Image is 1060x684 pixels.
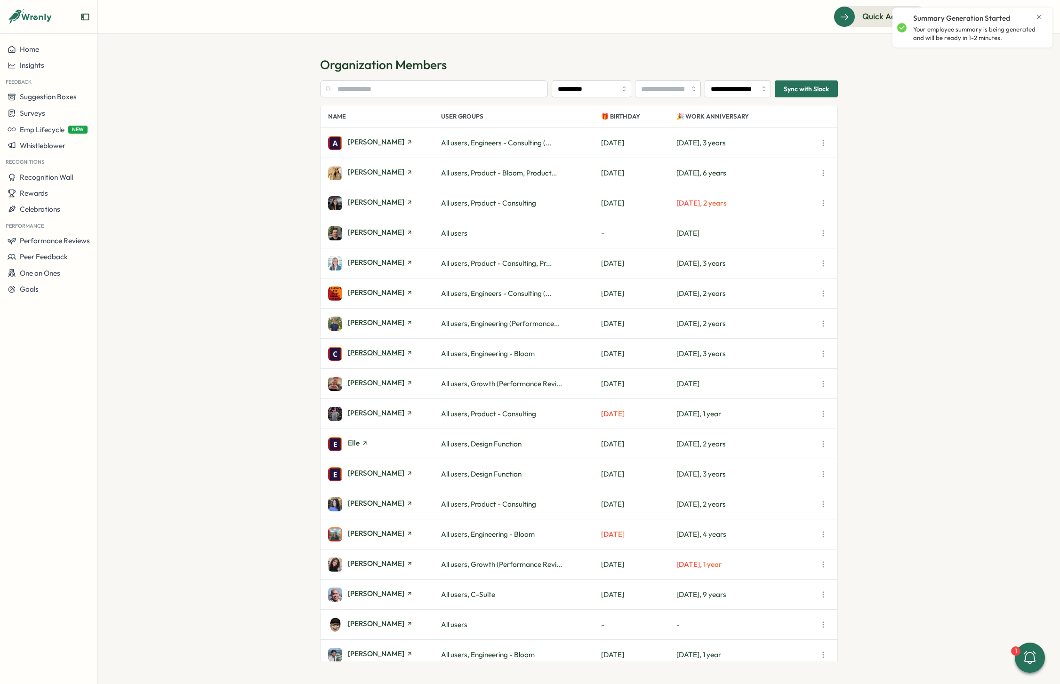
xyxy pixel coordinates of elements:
[328,136,342,150] img: Adrien Young
[676,620,817,630] p: -
[441,349,535,358] span: All users, Engineering - Bloom
[348,530,404,537] span: [PERSON_NAME]
[441,289,551,298] span: All users, Engineers - Consulting (...
[328,497,342,511] img: Emily Edwards
[601,499,676,509] p: [DATE]
[676,529,817,540] p: [DATE], 4 years
[328,196,342,210] img: Ashley Jessen
[676,288,817,299] p: [DATE], 2 years
[348,349,404,356] span: [PERSON_NAME]
[676,349,817,359] p: [DATE], 3 years
[441,138,551,147] span: All users, Engineers - Consulting (...
[676,168,817,178] p: [DATE], 6 years
[20,252,68,261] span: Peer Feedback
[601,105,676,127] p: 🎁 Birthday
[348,319,404,326] span: [PERSON_NAME]
[601,559,676,570] p: [DATE]
[601,469,676,479] p: [DATE]
[676,258,817,269] p: [DATE], 3 years
[328,618,342,632] img: Eric Matthews
[676,589,817,600] p: [DATE], 9 years
[328,105,441,127] p: Name
[441,439,522,448] span: All users, Design Function
[441,500,536,509] span: All users, Product - Consulting
[676,318,817,329] p: [DATE], 2 years
[328,437,441,451] a: ElleElle
[441,168,557,177] span: All users, Product - Bloom, Product...
[348,409,404,416] span: [PERSON_NAME]
[20,173,73,182] span: Recognition Wall
[441,199,536,207] span: All users, Product - Consulting
[784,81,829,97] span: Sync with Slack
[328,557,342,572] img: Emily Rowe
[328,286,441,301] a: Cade Wolcott[PERSON_NAME]
[348,560,404,567] span: [PERSON_NAME]
[601,529,676,540] p: [DATE]
[676,228,817,239] p: [DATE]
[601,409,676,419] p: [DATE]
[20,109,45,118] span: Surveys
[441,259,552,268] span: All users, Product - Consulting, Pr...
[328,136,441,150] a: Adrien Young[PERSON_NAME]
[1011,646,1020,656] div: 1
[441,319,560,328] span: All users, Engineering (Performance...
[20,285,39,294] span: Goals
[676,469,817,479] p: [DATE], 3 years
[328,467,342,481] img: Emilie Jensen
[348,590,404,597] span: [PERSON_NAME]
[328,527,441,541] a: Emily Jablonski[PERSON_NAME]
[862,10,914,23] span: Quick Actions
[601,138,676,148] p: [DATE]
[601,318,676,329] p: [DATE]
[328,648,441,662] a: Eric McGarry[PERSON_NAME]
[68,126,88,134] span: NEW
[20,205,60,214] span: Celebrations
[348,439,360,446] span: Elle
[348,289,404,296] span: [PERSON_NAME]
[328,166,342,180] img: Antonella Guidoccio
[328,347,441,361] a: Colin Buyck[PERSON_NAME]
[601,198,676,208] p: [DATE]
[348,199,404,206] span: [PERSON_NAME]
[601,288,676,299] p: [DATE]
[441,650,535,659] span: All users, Engineering - Bloom
[328,226,342,240] img: Avritt Rohwer
[913,25,1043,42] p: Your employee summary is being generated and will be ready in 1-2 minutes.
[328,347,342,361] img: Colin Buyck
[601,439,676,449] p: [DATE]
[328,256,441,270] a: Bonnie Goode[PERSON_NAME]
[328,557,441,572] a: Emily Rowe[PERSON_NAME]
[328,317,342,331] img: Chad Brokaw
[80,12,90,22] button: Expand sidebar
[328,467,441,481] a: Emilie Jensen[PERSON_NAME]
[20,189,48,198] span: Rewards
[676,409,817,419] p: [DATE], 1 year
[348,500,404,507] span: [PERSON_NAME]
[20,125,64,134] span: Emp Lifecycle
[601,620,676,630] p: -
[328,256,342,270] img: Bonnie Goode
[913,13,1010,24] p: Summary Generation Started
[441,530,535,539] span: All users, Engineering - Bloom
[348,379,404,386] span: [PERSON_NAME]
[20,141,65,150] span: Whistleblower
[834,6,927,27] button: Quick Actions
[20,45,39,54] span: Home
[601,379,676,389] p: [DATE]
[601,589,676,600] p: [DATE]
[328,648,342,662] img: Eric McGarry
[441,379,562,388] span: All users, Growth (Performance Revi...
[328,317,441,331] a: Chad Brokaw[PERSON_NAME]
[328,407,342,421] img: Deepika Ramachandran
[1015,643,1045,673] button: 1
[328,377,342,391] img: Cyndyl Harrison
[441,590,495,599] span: All users, C-Suite
[601,168,676,178] p: [DATE]
[328,588,342,602] img: Eric Lam
[328,527,342,541] img: Emily Jablonski
[676,439,817,449] p: [DATE], 2 years
[441,229,467,238] span: All users
[441,105,601,127] p: User Groups
[676,105,817,127] p: 🎉 Work Anniversary
[20,92,77,101] span: Suggestion Boxes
